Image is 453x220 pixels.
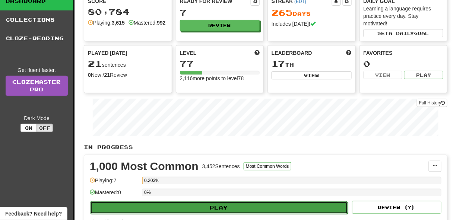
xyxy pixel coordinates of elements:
div: Favorites [364,49,444,57]
div: 80,784 [88,7,168,16]
div: New / Review [88,71,168,79]
span: 265 [272,7,293,18]
div: Learning a language requires practice every day. Stay motivated! [364,5,444,27]
div: Mastered: [129,19,166,26]
button: View [272,71,352,79]
button: Off [37,124,53,132]
span: This week in points, UTC [346,49,352,57]
div: Get fluent faster. [6,66,68,74]
div: Dark Mode [6,114,68,122]
span: 21 [88,58,102,69]
button: Play [404,71,443,79]
div: sentences [88,59,168,69]
button: Seta dailygoal [364,29,444,37]
span: Level [180,49,197,57]
button: Most Common Words [244,162,291,170]
div: Mastered: 0 [90,189,138,201]
div: 3,452 Sentences [202,163,240,170]
div: Day s [272,8,352,18]
div: Playing: [88,19,125,26]
div: Includes [DATE]! [272,20,352,28]
span: Score more points to level up [254,49,260,57]
div: th [272,59,352,69]
div: 0 [364,59,444,68]
button: On [20,124,37,132]
button: Review (7) [352,201,441,214]
strong: 21 [104,72,110,78]
span: a daily [389,31,414,36]
a: ClozemasterPro [6,76,68,96]
div: 77 [180,59,260,68]
button: Play [90,201,348,214]
span: Leaderboard [272,49,312,57]
button: View [364,71,403,79]
div: Playing: 7 [90,177,138,189]
div: 2,116 more points to level 78 [180,75,260,82]
strong: 0 [88,72,91,78]
span: Played [DATE] [88,49,127,57]
div: 1,000 Most Common [90,161,199,172]
strong: 3,615 [112,20,125,26]
div: 7 [180,8,260,17]
span: 17 [272,58,285,69]
button: Full History [417,99,447,107]
button: Review [180,20,260,31]
p: In Progress [84,144,447,151]
strong: 992 [157,20,165,26]
span: Open feedback widget [5,210,62,217]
